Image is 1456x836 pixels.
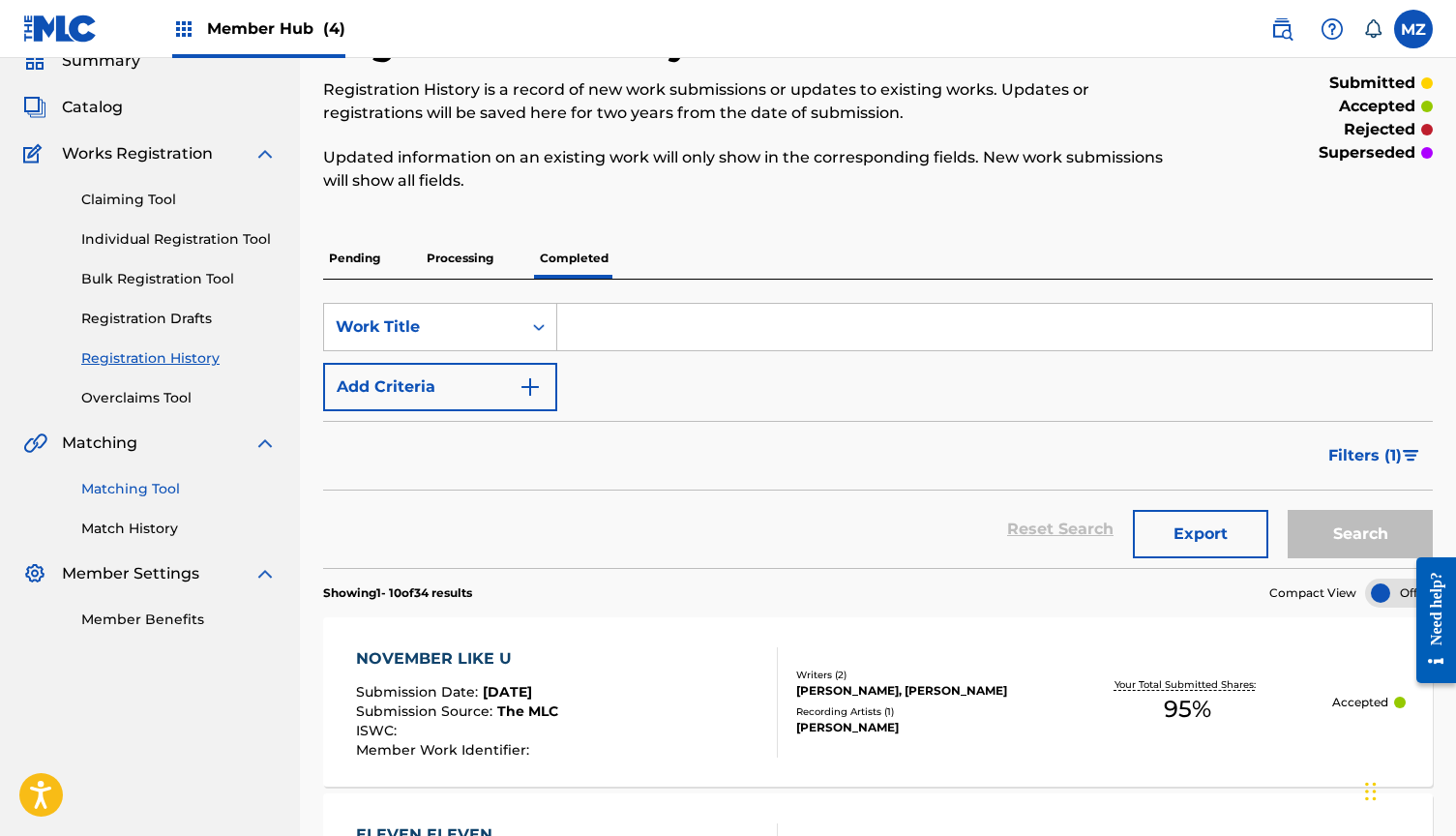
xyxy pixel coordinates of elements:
[1403,450,1419,462] img: filter
[1344,118,1415,141] p: rejected
[323,303,1433,568] form: Search Form
[81,348,277,369] a: Registration History
[23,96,123,119] a: CatalogCatalog
[1339,95,1415,118] p: accepted
[1328,444,1402,467] span: Filters ( 1 )
[253,142,277,165] img: expand
[519,375,542,399] img: 9d2ae6d4665cec9f34b9.svg
[253,562,277,585] img: expand
[323,363,557,411] button: Add Criteria
[62,49,140,73] span: Summary
[796,682,1041,700] div: [PERSON_NAME], [PERSON_NAME]
[1332,694,1388,711] p: Accepted
[81,229,277,250] a: Individual Registration Tool
[796,719,1041,736] div: [PERSON_NAME]
[1321,17,1344,41] img: help
[323,617,1433,787] a: NOVEMBER LIKE USubmission Date:[DATE]Submission Source:The MLCISWC:Member Work Identifier:Writers...
[356,647,558,671] div: NOVEMBER LIKE U
[356,741,534,759] span: Member Work Identifier :
[1329,72,1415,95] p: submitted
[1263,10,1301,48] a: Public Search
[23,142,48,165] img: Works Registration
[253,432,277,455] img: expand
[1164,692,1211,727] span: 95 %
[62,96,123,119] span: Catalog
[534,238,614,279] p: Completed
[62,432,137,455] span: Matching
[1363,19,1382,39] div: Notifications
[23,15,98,43] img: MLC Logo
[796,704,1041,719] div: Recording Artists ( 1 )
[1133,510,1268,558] button: Export
[421,238,499,279] p: Processing
[1402,541,1456,701] iframe: Resource Center
[81,479,277,499] a: Matching Tool
[1319,141,1415,164] p: superseded
[81,610,277,630] a: Member Benefits
[1365,762,1377,821] div: Drag
[323,584,472,602] p: Showing 1 - 10 of 34 results
[1394,10,1433,48] div: User Menu
[81,388,277,408] a: Overclaims Tool
[81,190,277,210] a: Claiming Tool
[23,49,140,73] a: SummarySummary
[23,96,46,119] img: Catalog
[172,17,195,41] img: Top Rightsholders
[1114,677,1261,692] p: Your Total Submitted Shares:
[1359,743,1456,836] iframe: Chat Widget
[81,269,277,289] a: Bulk Registration Tool
[1270,17,1293,41] img: search
[23,432,47,455] img: Matching
[207,17,345,40] span: Member Hub
[323,146,1177,193] p: Updated information on an existing work will only show in the corresponding fields. New work subm...
[356,722,401,739] span: ISWC :
[336,315,510,339] div: Work Title
[81,309,277,329] a: Registration Drafts
[483,683,532,701] span: [DATE]
[356,683,483,701] span: Submission Date :
[62,562,199,585] span: Member Settings
[1313,10,1352,48] div: Help
[497,702,558,720] span: The MLC
[796,668,1041,682] div: Writers ( 2 )
[81,519,277,539] a: Match History
[23,562,46,585] img: Member Settings
[62,142,213,165] span: Works Registration
[23,49,46,73] img: Summary
[323,78,1177,125] p: Registration History is a record of new work submissions or updates to existing works. Updates or...
[323,19,345,38] span: (4)
[1269,584,1356,602] span: Compact View
[323,238,386,279] p: Pending
[356,702,497,720] span: Submission Source :
[1317,432,1433,480] button: Filters (1)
